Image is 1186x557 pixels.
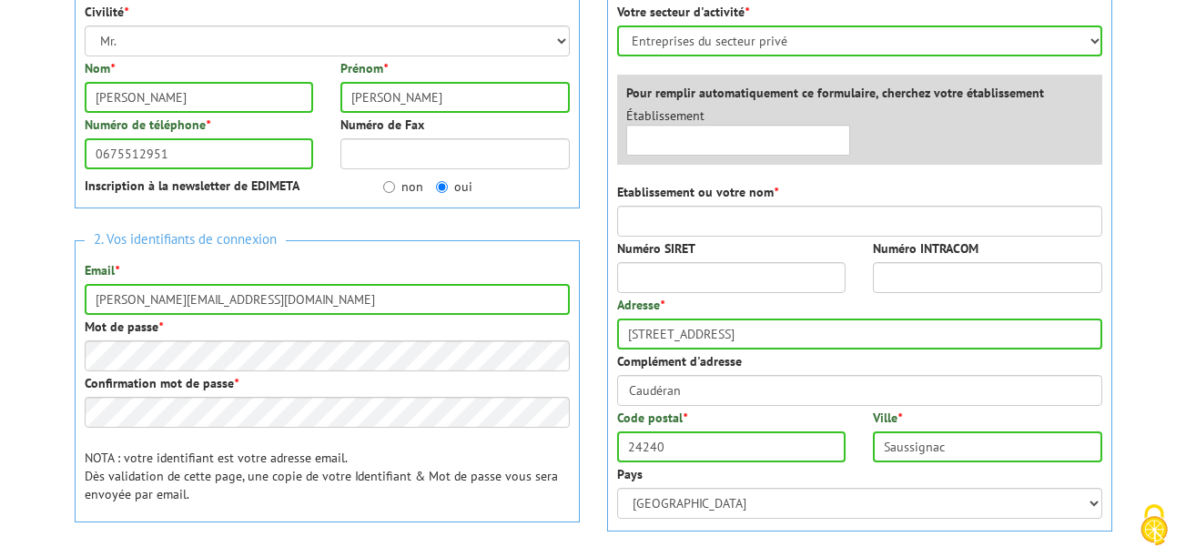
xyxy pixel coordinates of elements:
input: oui [436,181,448,193]
label: Votre secteur d'activité [617,3,749,21]
label: Pays [617,465,643,483]
label: Confirmation mot de passe [85,374,238,392]
strong: Inscription à la newsletter de EDIMETA [85,177,299,194]
button: Cookies (fenêtre modale) [1122,495,1186,557]
label: Numéro SIRET [617,239,695,258]
label: Complément d'adresse [617,352,742,370]
label: Pour remplir automatiquement ce formulaire, cherchez votre établissement [626,84,1044,102]
label: non [383,177,423,196]
p: NOTA : votre identifiant est votre adresse email. Dès validation de cette page, une copie de votr... [85,449,570,503]
label: Code postal [617,409,687,427]
div: Établissement [613,106,865,156]
label: Prénom [340,59,388,77]
label: Email [85,261,119,279]
label: Adresse [617,296,664,314]
span: 2. Vos identifiants de connexion [85,228,286,252]
label: Numéro de Fax [340,116,424,134]
label: Mot de passe [85,318,163,336]
label: Nom [85,59,115,77]
label: Civilité [85,3,128,21]
label: Numéro de téléphone [85,116,210,134]
label: Ville [873,409,902,427]
input: non [383,181,395,193]
label: Numéro INTRACOM [873,239,978,258]
img: Cookies (fenêtre modale) [1131,502,1177,548]
label: Etablissement ou votre nom [617,183,778,201]
label: oui [436,177,472,196]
